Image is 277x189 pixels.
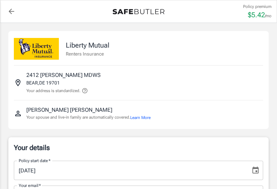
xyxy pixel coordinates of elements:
svg: Insured address [14,79,22,87]
label: Your email [19,182,41,188]
p: 2412 [PERSON_NAME] MDWS [26,71,101,79]
p: Renters Insurance [66,50,109,57]
img: Back to quotes [113,9,164,14]
p: Your spouse and live-in family are automatically covered. [26,114,151,121]
p: Your details [14,143,263,152]
p: Policy premium [243,3,271,10]
p: /mo [265,13,271,19]
p: Liberty Mutual [66,40,109,50]
button: Learn More [130,115,151,121]
img: Liberty Mutual [14,38,59,60]
p: BEAR , DE 19701 [26,79,60,86]
input: MM/DD/YYYY [14,161,246,180]
span: $ 5.42 [248,11,265,19]
p: [PERSON_NAME] [PERSON_NAME] [26,106,112,114]
a: back to quotes [5,4,18,18]
label: Policy start date [19,158,51,163]
p: Your address is standardized. [26,88,80,94]
button: Choose date, selected date is Sep 29, 2025 [249,163,262,177]
svg: Insured person [14,109,22,118]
